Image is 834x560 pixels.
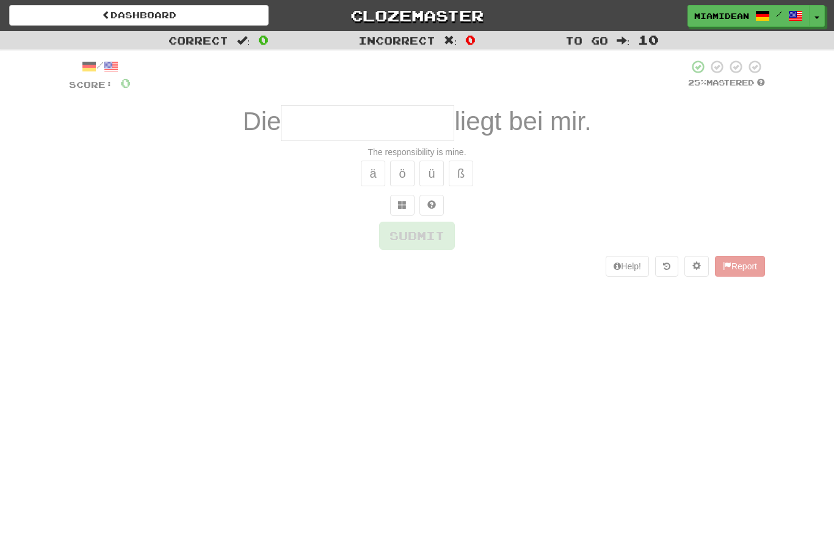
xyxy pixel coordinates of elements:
[444,35,457,46] span: :
[694,10,749,21] span: MiamiDean
[419,195,444,216] button: Single letter hint - you only get 1 per sentence and score half the points! alt+h
[242,107,281,136] span: Die
[565,34,608,46] span: To go
[237,35,250,46] span: :
[169,34,228,46] span: Correct
[638,32,659,47] span: 10
[606,256,649,277] button: Help!
[419,161,444,186] button: ü
[379,222,455,250] button: Submit
[69,59,131,75] div: /
[258,32,269,47] span: 0
[69,146,765,158] div: The responsibility is mine.
[358,34,435,46] span: Incorrect
[287,5,546,26] a: Clozemaster
[449,161,473,186] button: ß
[688,78,765,89] div: Mastered
[688,78,706,87] span: 25 %
[454,107,591,136] span: liegt bei mir.
[465,32,476,47] span: 0
[361,161,385,186] button: ä
[9,5,269,26] a: Dashboard
[655,256,678,277] button: Round history (alt+y)
[390,195,415,216] button: Switch sentence to multiple choice alt+p
[687,5,810,27] a: MiamiDean /
[69,79,113,90] span: Score:
[617,35,630,46] span: :
[120,75,131,90] span: 0
[715,256,765,277] button: Report
[390,161,415,186] button: ö
[776,10,782,18] span: /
